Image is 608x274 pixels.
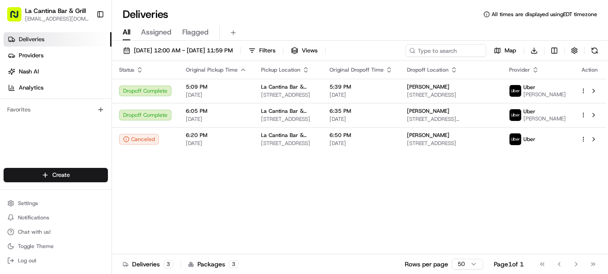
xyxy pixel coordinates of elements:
[186,116,247,123] span: [DATE]
[261,66,300,73] span: Pickup Location
[19,68,39,76] span: Nash AI
[141,27,171,38] span: Assigned
[509,66,530,73] span: Provider
[407,83,450,90] span: [PERSON_NAME]
[4,4,93,25] button: La Cantina Bar & Grill[EMAIL_ADDRESS][DOMAIN_NAME]
[407,116,495,123] span: [STREET_ADDRESS][PERSON_NAME]
[330,66,384,73] span: Original Dropoff Time
[407,107,450,115] span: [PERSON_NAME]
[25,15,89,22] button: [EMAIL_ADDRESS][DOMAIN_NAME]
[259,47,275,55] span: Filters
[261,83,315,90] span: La Cantina Bar & Grill
[123,27,130,38] span: All
[4,211,108,224] button: Notifications
[123,7,168,21] h1: Deliveries
[505,47,516,55] span: Map
[188,260,239,269] div: Packages
[523,115,566,122] span: [PERSON_NAME]
[18,257,36,264] span: Log out
[186,107,247,115] span: 6:05 PM
[510,85,521,97] img: uber-new-logo.jpeg
[494,260,524,269] div: Page 1 of 1
[123,260,173,269] div: Deliveries
[186,66,238,73] span: Original Pickup Time
[261,140,315,147] span: [STREET_ADDRESS]
[492,11,597,18] span: All times are displayed using EDT timezone
[330,107,393,115] span: 6:35 PM
[330,116,393,123] span: [DATE]
[523,136,535,143] span: Uber
[4,226,108,238] button: Chat with us!
[4,81,111,95] a: Analytics
[588,44,601,57] button: Refresh
[4,197,108,210] button: Settings
[244,44,279,57] button: Filters
[261,91,315,98] span: [STREET_ADDRESS]
[407,66,449,73] span: Dropoff Location
[134,47,233,55] span: [DATE] 12:00 AM - [DATE] 11:59 PM
[186,83,247,90] span: 5:09 PM
[182,27,209,38] span: Flagged
[52,171,70,179] span: Create
[4,103,108,117] div: Favorites
[4,32,111,47] a: Deliveries
[4,254,108,267] button: Log out
[580,66,599,73] div: Action
[119,44,237,57] button: [DATE] 12:00 AM - [DATE] 11:59 PM
[510,109,521,121] img: uber-new-logo.jpeg
[523,108,535,115] span: Uber
[18,214,49,221] span: Notifications
[19,51,43,60] span: Providers
[330,91,393,98] span: [DATE]
[186,132,247,139] span: 6:20 PM
[330,140,393,147] span: [DATE]
[25,6,86,15] button: La Cantina Bar & Grill
[405,260,448,269] p: Rows per page
[4,48,111,63] a: Providers
[119,134,159,145] button: Canceled
[229,260,239,268] div: 3
[406,44,486,57] input: Type to search
[523,91,566,98] span: [PERSON_NAME]
[4,240,108,253] button: Toggle Theme
[18,200,38,207] span: Settings
[523,84,535,91] span: Uber
[261,107,315,115] span: La Cantina Bar & Grill
[330,83,393,90] span: 5:39 PM
[19,84,43,92] span: Analytics
[4,64,111,79] a: Nash AI
[510,133,521,145] img: uber-new-logo.jpeg
[119,66,134,73] span: Status
[407,140,495,147] span: [STREET_ADDRESS]
[407,132,450,139] span: [PERSON_NAME]
[163,260,173,268] div: 3
[261,116,315,123] span: [STREET_ADDRESS]
[407,91,495,98] span: [STREET_ADDRESS]
[19,35,44,43] span: Deliveries
[18,243,54,250] span: Toggle Theme
[186,91,247,98] span: [DATE]
[261,132,315,139] span: La Cantina Bar & Grill
[302,47,317,55] span: Views
[330,132,393,139] span: 6:50 PM
[4,168,108,182] button: Create
[287,44,321,57] button: Views
[186,140,247,147] span: [DATE]
[18,228,51,235] span: Chat with us!
[490,44,520,57] button: Map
